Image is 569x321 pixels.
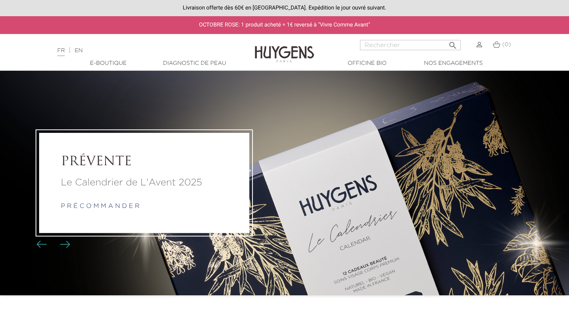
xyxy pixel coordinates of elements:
div: Boutons du carrousel [40,239,65,251]
a: EN [75,48,83,53]
a: Le Calendrier de L'Avent 2025 [61,176,228,190]
a: Diagnostic de peau [155,59,234,68]
a: Officine Bio [328,59,407,68]
i:  [448,38,458,48]
div: | [53,46,231,55]
a: E-Boutique [69,59,148,68]
a: p r é c o m m a n d e r [61,204,139,210]
a: PRÉVENTE [61,155,228,170]
a: FR [57,48,65,56]
a: Nos engagements [414,59,493,68]
span: (0) [502,42,511,47]
img: Huygens [255,33,314,64]
input: Rechercher [360,40,461,50]
button:  [446,38,460,48]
